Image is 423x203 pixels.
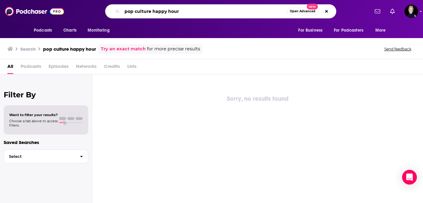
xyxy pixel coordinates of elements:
[30,25,60,36] button: open menu
[49,61,69,74] span: Episodes
[20,46,36,52] h3: Search
[287,8,318,15] button: Open AdvancedNew
[63,26,77,35] span: Charts
[4,139,88,145] p: Saved Searches
[104,61,120,74] span: Credits
[122,6,287,16] input: Search podcasts, credits, & more...
[9,119,58,127] span: Choose a tab above to access filters.
[34,26,52,35] span: Podcasts
[59,25,80,36] a: Charts
[371,25,393,36] button: open menu
[4,150,88,163] button: Select
[307,4,318,10] span: New
[21,61,41,74] span: Podcasts
[382,46,413,52] button: Send feedback
[9,113,58,117] span: Want to filter your results?
[405,5,418,18] img: User Profile
[405,5,418,18] span: Logged in as Passell
[330,25,372,36] button: open menu
[7,61,13,74] a: All
[388,6,397,17] a: Show notifications dropdown
[294,25,330,36] button: open menu
[290,10,315,13] span: Open Advanced
[4,154,75,158] span: Select
[372,6,383,17] a: Show notifications dropdown
[334,26,363,35] span: For Podcasters
[105,4,336,18] div: Search podcasts, credits, & more...
[88,26,109,35] span: Monitoring
[127,61,136,74] span: Lists
[83,25,117,36] button: open menu
[4,90,88,99] h2: Filter By
[92,94,423,104] div: Sorry, no results found
[375,26,386,35] span: More
[405,5,418,18] button: Show profile menu
[298,26,322,35] span: For Business
[402,170,417,185] div: Open Intercom Messenger
[5,6,64,17] img: Podchaser - Follow, Share and Rate Podcasts
[43,46,96,52] h3: pop culture happy hour
[76,61,97,74] span: Networks
[147,45,200,53] span: for more precise results
[101,45,146,53] a: Try an exact match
